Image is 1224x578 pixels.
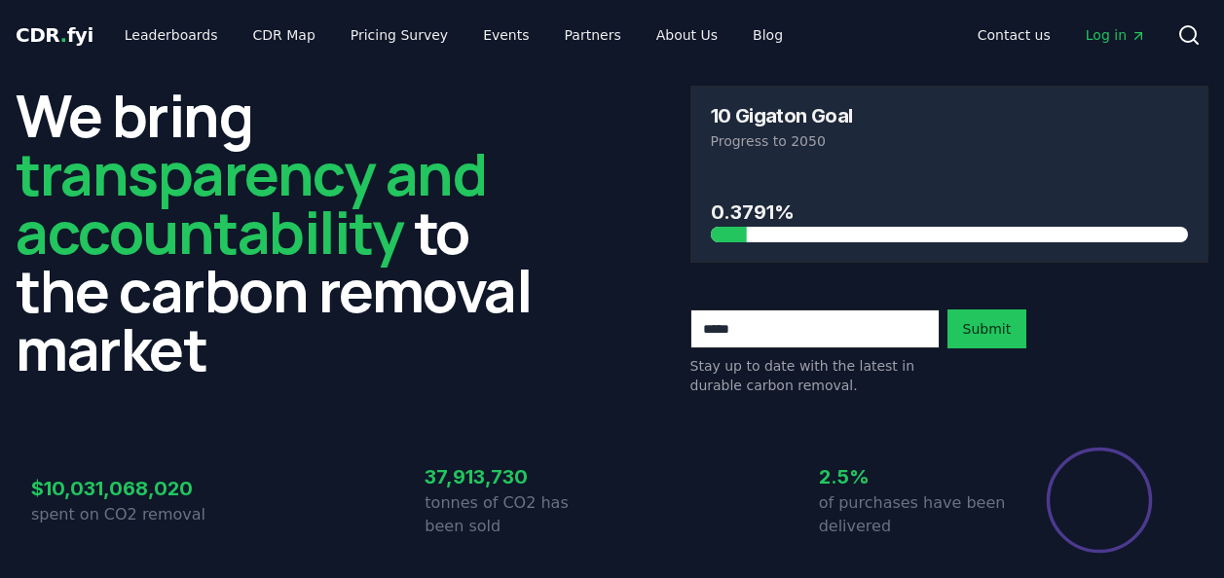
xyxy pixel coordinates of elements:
[16,21,93,49] a: CDR.fyi
[711,131,1189,151] p: Progress to 2050
[947,309,1027,348] button: Submit
[60,23,67,47] span: .
[641,18,733,53] a: About Us
[109,18,798,53] nav: Main
[238,18,331,53] a: CDR Map
[711,198,1189,227] h3: 0.3791%
[467,18,544,53] a: Events
[962,18,1066,53] a: Contact us
[819,462,1006,491] h3: 2.5%
[425,491,612,538] p: tonnes of CO2 has been sold
[962,18,1162,53] nav: Main
[737,18,798,53] a: Blog
[690,356,940,395] p: Stay up to date with the latest in durable carbon removal.
[109,18,234,53] a: Leaderboards
[31,474,218,503] h3: $10,031,068,020
[1045,446,1154,555] div: Percentage of sales delivered
[16,133,486,271] span: transparency and accountability
[1086,25,1146,45] span: Log in
[819,491,1006,538] p: of purchases have been delivered
[711,106,853,126] h3: 10 Gigaton Goal
[31,503,218,526] p: spent on CO2 removal
[1070,18,1162,53] a: Log in
[549,18,637,53] a: Partners
[16,23,93,47] span: CDR fyi
[335,18,464,53] a: Pricing Survey
[425,462,612,491] h3: 37,913,730
[16,86,535,378] h2: We bring to the carbon removal market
